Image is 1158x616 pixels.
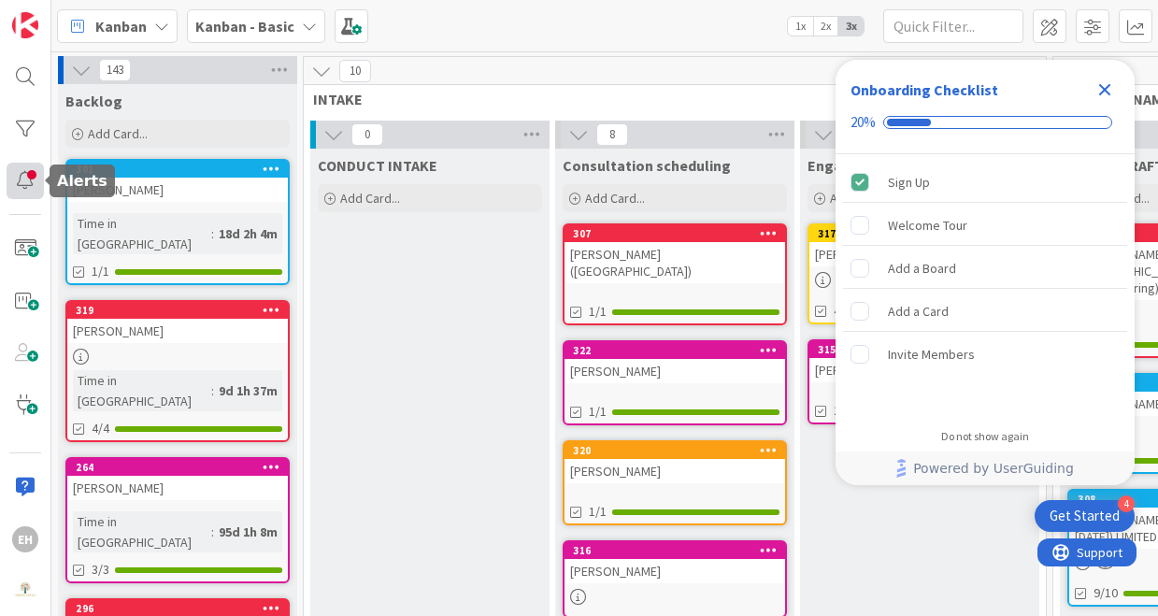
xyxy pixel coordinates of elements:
[589,402,607,422] span: 1/1
[76,461,288,474] div: 264
[214,223,282,244] div: 18d 2h 4m
[830,190,890,207] span: Add Card...
[1035,500,1135,532] div: Open Get Started checklist, remaining modules: 4
[65,92,122,110] span: Backlog
[95,15,147,37] span: Kanban
[809,341,1030,382] div: 315[PERSON_NAME]
[73,213,211,254] div: Time in [GEOGRAPHIC_DATA]
[834,401,851,421] span: 2/2
[67,161,288,202] div: 301[PERSON_NAME]
[565,225,785,242] div: 307
[843,334,1127,375] div: Invite Members is incomplete.
[913,457,1074,480] span: Powered by UserGuiding
[565,542,785,583] div: 316[PERSON_NAME]
[1094,583,1118,603] span: 9/10
[92,419,109,438] span: 4/4
[67,476,288,500] div: [PERSON_NAME]
[843,248,1127,289] div: Add a Board is incomplete.
[836,154,1135,417] div: Checklist items
[813,17,838,36] span: 2x
[73,511,211,552] div: Time in [GEOGRAPHIC_DATA]
[92,560,109,580] span: 3/3
[809,225,1030,242] div: 317
[851,114,1120,131] div: Checklist progress: 20%
[573,344,785,357] div: 322
[12,526,38,552] div: EH
[818,227,1030,240] div: 317
[73,370,211,411] div: Time in [GEOGRAPHIC_DATA]
[888,214,967,236] div: Welcome Tour
[565,459,785,483] div: [PERSON_NAME]
[67,161,288,178] div: 301
[836,451,1135,485] div: Footer
[888,300,949,322] div: Add a Card
[88,125,148,142] span: Add Card...
[596,123,628,146] span: 8
[565,342,785,359] div: 322
[888,343,975,365] div: Invite Members
[788,17,813,36] span: 1x
[818,343,1030,356] div: 315
[809,242,1030,266] div: [PERSON_NAME]
[838,17,864,36] span: 3x
[99,59,131,81] span: 143
[1050,507,1120,525] div: Get Started
[563,156,731,175] span: Consultation scheduling
[565,442,785,483] div: 320[PERSON_NAME]
[67,459,288,476] div: 264
[12,12,38,38] img: Visit kanbanzone.com
[1118,495,1135,512] div: 4
[565,359,785,383] div: [PERSON_NAME]
[195,17,294,36] b: Kanban - Basic
[211,223,214,244] span: :
[843,205,1127,246] div: Welcome Tour is incomplete.
[351,123,383,146] span: 0
[92,262,109,281] span: 1/1
[843,291,1127,332] div: Add a Card is incomplete.
[589,302,607,322] span: 1/1
[834,301,851,321] span: 4/4
[808,156,904,175] span: Engage Client
[845,451,1125,485] a: Powered by UserGuiding
[851,114,876,131] div: 20%
[318,156,437,175] span: CONDUCT INTAKE
[211,380,214,401] span: :
[76,602,288,615] div: 296
[67,178,288,202] div: [PERSON_NAME]
[340,190,400,207] span: Add Card...
[67,302,288,319] div: 319
[843,162,1127,203] div: Sign Up is complete.
[214,380,282,401] div: 9d 1h 37m
[888,257,956,279] div: Add a Board
[809,225,1030,266] div: 317[PERSON_NAME]
[313,90,1022,108] span: INTAKE
[851,79,998,101] div: Onboarding Checklist
[339,60,371,82] span: 10
[67,459,288,500] div: 264[PERSON_NAME]
[67,319,288,343] div: [PERSON_NAME]
[836,60,1135,485] div: Checklist Container
[211,522,214,542] span: :
[888,171,930,193] div: Sign Up
[883,9,1023,43] input: Quick Filter...
[12,578,38,604] img: avatar
[565,225,785,283] div: 307[PERSON_NAME] ([GEOGRAPHIC_DATA])
[809,341,1030,358] div: 315
[39,3,85,25] span: Support
[573,544,785,557] div: 316
[941,429,1029,444] div: Do not show again
[76,304,288,317] div: 319
[565,542,785,559] div: 316
[589,502,607,522] span: 1/1
[57,172,107,190] h5: Alerts
[67,302,288,343] div: 319[PERSON_NAME]
[1090,75,1120,105] div: Close Checklist
[565,559,785,583] div: [PERSON_NAME]
[573,227,785,240] div: 307
[585,190,645,207] span: Add Card...
[214,522,282,542] div: 95d 1h 8m
[573,444,785,457] div: 320
[565,242,785,283] div: [PERSON_NAME] ([GEOGRAPHIC_DATA])
[809,358,1030,382] div: [PERSON_NAME]
[76,163,288,176] div: 301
